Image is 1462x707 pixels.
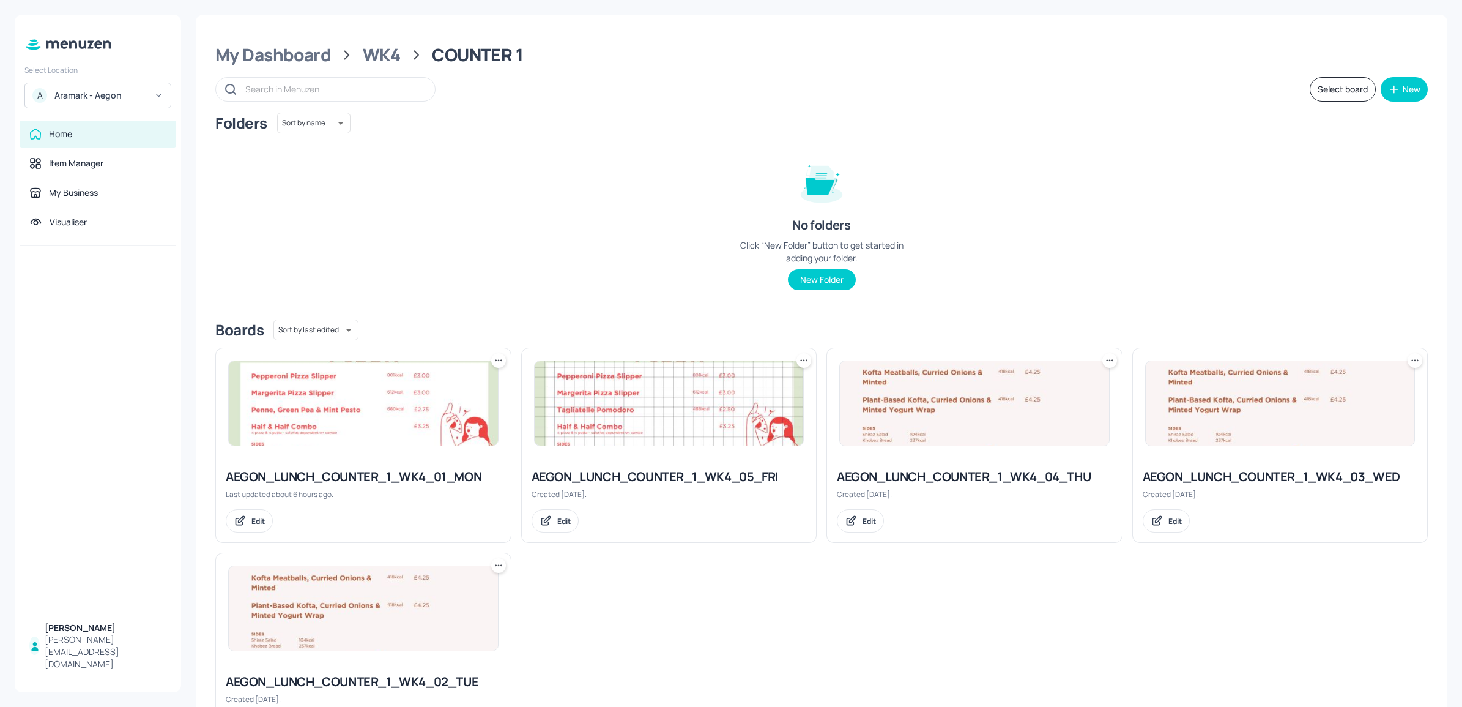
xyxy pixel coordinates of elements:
div: Last updated about 6 hours ago. [226,489,501,499]
div: Edit [1168,516,1182,526]
div: Edit [251,516,265,526]
div: Aramark - Aegon [54,89,147,102]
img: 2025-07-25-1753461621186xw36z2tr45s.jpeg [1146,361,1415,446]
button: Select board [1310,77,1376,102]
div: AEGON_LUNCH_COUNTER_1_WK4_04_THU [837,468,1112,485]
div: A [32,88,47,103]
div: Visualiser [50,216,87,228]
button: New [1381,77,1428,102]
img: 2025-07-25-1753461621186xw36z2tr45s.jpeg [840,361,1109,446]
img: folder-empty [791,151,852,212]
div: Item Manager [49,157,103,170]
div: Edit [863,516,876,526]
div: WK4 [363,44,401,66]
img: 2025-08-16-175534732780270bzhh6a385.jpeg [535,361,804,446]
div: [PERSON_NAME][EMAIL_ADDRESS][DOMAIN_NAME] [45,634,166,670]
div: Created [DATE]. [226,694,501,705]
div: Created [DATE]. [837,489,1112,499]
div: AEGON_LUNCH_COUNTER_1_WK4_01_MON [226,468,501,485]
div: Created [DATE]. [1143,489,1418,499]
div: [PERSON_NAME] [45,622,166,634]
input: Search in Menuzen [245,80,423,98]
div: AEGON_LUNCH_COUNTER_1_WK4_03_WED [1143,468,1418,485]
div: COUNTER 1 [432,44,523,66]
div: Folders [215,113,267,133]
div: No folders [792,217,850,234]
div: AEGON_LUNCH_COUNTER_1_WK4_02_TUE [226,673,501,690]
div: Edit [557,516,571,526]
div: Select Location [24,65,171,75]
img: 2025-08-18-17555106848525bagt1r25li.jpeg [229,361,498,446]
div: Sort by name [277,111,351,135]
div: Click “New Folder” button to get started in adding your folder. [730,239,913,264]
div: New [1403,85,1420,94]
button: New Folder [788,269,856,290]
div: AEGON_LUNCH_COUNTER_1_WK4_05_FRI [532,468,807,485]
div: Boards [215,320,264,340]
div: Home [49,128,72,140]
div: Sort by last edited [273,318,358,342]
div: My Dashboard [215,44,331,66]
img: 2025-07-25-1753461621186xw36z2tr45s.jpeg [229,566,498,651]
div: Created [DATE]. [532,489,807,499]
div: My Business [49,187,98,199]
